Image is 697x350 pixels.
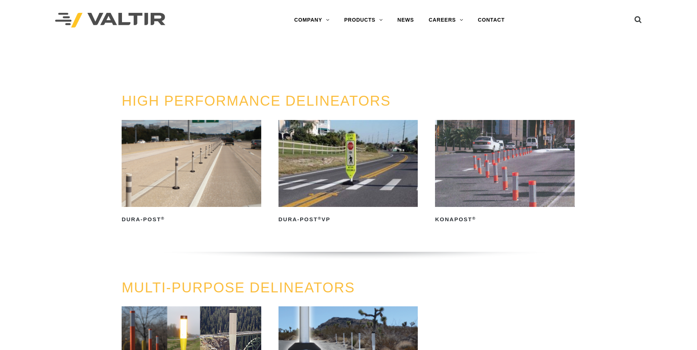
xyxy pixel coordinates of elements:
a: Dura-Post® [122,120,261,225]
a: NEWS [390,13,421,28]
a: HIGH PERFORMANCE DELINEATORS [122,93,391,109]
a: PRODUCTS [337,13,390,28]
a: COMPANY [287,13,337,28]
sup: ® [161,216,165,220]
a: Dura-Post®VP [279,120,418,225]
img: Valtir [55,13,165,28]
h2: KonaPost [435,214,575,225]
h2: Dura-Post [122,214,261,225]
sup: ® [472,216,476,220]
a: MULTI-PURPOSE DELINEATORS [122,280,355,295]
sup: ® [318,216,321,220]
a: CONTACT [471,13,512,28]
a: CAREERS [421,13,471,28]
h2: Dura-Post VP [279,214,418,225]
a: KonaPost® [435,120,575,225]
